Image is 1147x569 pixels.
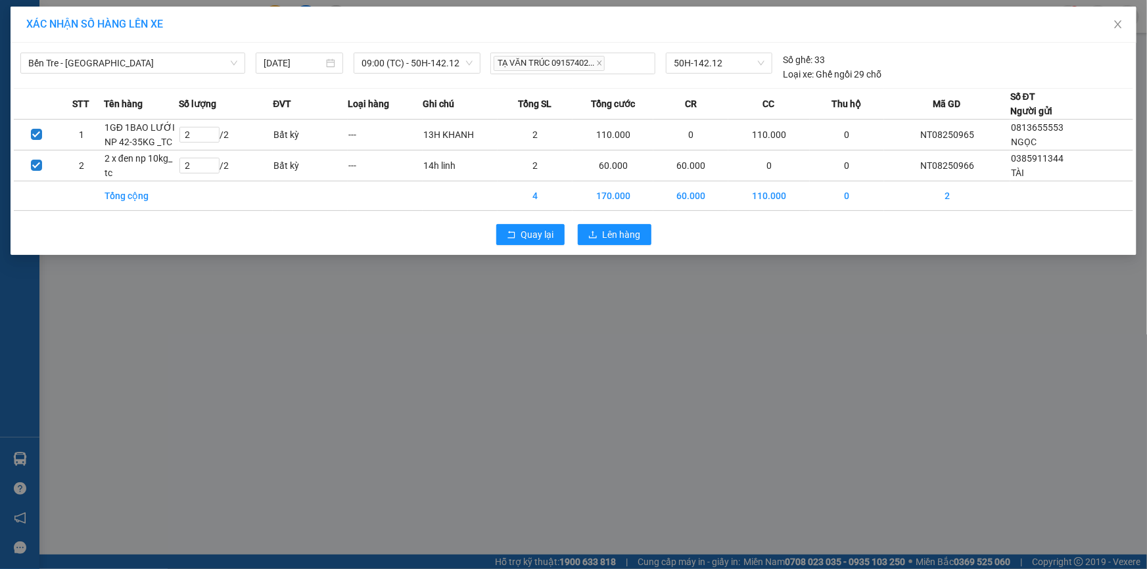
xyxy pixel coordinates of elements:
td: 14h linh [423,150,498,181]
td: 60.000 [653,181,728,211]
td: 13H KHANH [423,120,498,150]
td: 2 x đen np 10kg_ tc [104,150,179,181]
span: Bến Tre - Sài Gòn [28,53,237,73]
td: 60.000 [573,150,653,181]
td: 4 [498,181,573,211]
td: 2 [884,181,1010,211]
td: 2 [498,120,573,150]
span: Mã GD [933,97,961,111]
span: Tổng SL [518,97,551,111]
td: 1GĐ 1BAO LƯỚI NP 42-35KG _TC [104,120,179,150]
span: 50H-142.12 [674,53,764,73]
td: Tổng cộng [104,181,179,211]
span: Ghi chú [423,97,454,111]
button: Close [1100,7,1136,43]
td: 2 [59,150,103,181]
td: 170.000 [573,181,653,211]
span: rollback [507,230,516,240]
td: 0 [728,150,809,181]
div: [PERSON_NAME] [126,11,275,27]
div: [PERSON_NAME] [11,11,116,41]
td: 0 [653,120,728,150]
span: 0385911344 [1011,153,1064,164]
td: 0 [810,120,885,150]
span: TÀI [1011,168,1024,178]
span: NGỌC [1011,137,1037,147]
td: 1 [59,120,103,150]
td: --- [348,120,423,150]
div: 33 [783,53,825,67]
td: 110.000 [728,120,809,150]
span: Loại xe: [783,67,814,81]
button: rollbackQuay lại [496,224,565,245]
div: Số ĐT Người gửi [1010,89,1052,118]
div: NGỌC [11,41,116,57]
td: 60.000 [653,150,728,181]
span: Tổng cước [591,97,635,111]
span: ĐVT [273,97,291,111]
span: TẠ VĂN TRÚC 09157402... [494,56,605,71]
span: Loại hàng [348,97,389,111]
div: TRANG [126,27,275,43]
input: 14/08/2025 [264,56,323,70]
td: / 2 [179,120,273,150]
td: 0 [810,150,885,181]
span: 09:00 (TC) - 50H-142.12 [362,53,473,73]
span: CR [685,97,697,111]
span: 0813655553 [1011,122,1064,133]
span: upload [588,230,597,240]
td: 110.000 [728,181,809,211]
td: Bất kỳ [273,150,348,181]
td: / 2 [179,150,273,181]
span: XÁC NHẬN SỐ HÀNG LÊN XE [26,18,163,30]
span: Tên hàng [104,97,143,111]
td: 0 [810,181,885,211]
span: Số ghế: [783,53,812,67]
span: Nhận: [126,12,157,26]
span: Số lượng [179,97,216,111]
div: Ghế ngồi 29 chỗ [783,67,881,81]
span: Thu hộ [831,97,861,111]
button: uploadLên hàng [578,224,651,245]
div: 110.000 [124,83,276,115]
td: Bất kỳ [273,120,348,150]
span: close [596,60,603,66]
span: Gửi: [11,11,32,25]
span: CC [762,97,774,111]
td: NT08250965 [884,120,1010,150]
span: close [1113,19,1123,30]
td: 110.000 [573,120,653,150]
span: Quay lại [521,227,554,242]
span: Lên hàng [603,227,641,242]
span: STT [72,97,89,111]
td: 2 [498,150,573,181]
td: --- [348,150,423,181]
span: Chưa [PERSON_NAME] : [124,83,216,114]
td: NT08250966 [884,150,1010,181]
